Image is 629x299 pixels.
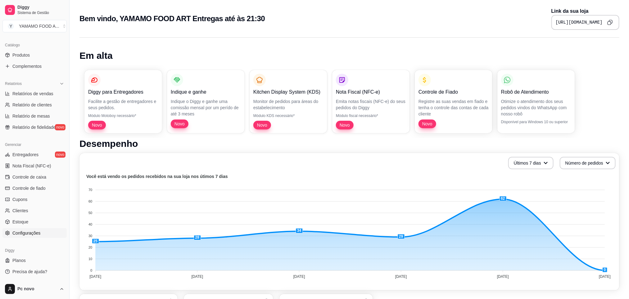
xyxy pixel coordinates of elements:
pre: [URL][DOMAIN_NAME] [556,19,603,26]
tspan: 0 [90,269,92,272]
a: Complementos [2,61,67,71]
div: YAMAMO FOOD A ... [19,23,59,29]
a: Estoque [2,217,67,227]
p: Emita notas fiscais (NFC-e) do seus pedidos do Diggy [336,98,406,111]
a: DiggySistema de Gestão [2,2,67,17]
text: Você está vendo os pedidos recebidos na sua loja nos útimos 7 dias [86,174,228,179]
tspan: 60 [88,199,92,203]
a: Nota Fiscal (NFC-e) [2,161,67,171]
h1: Em alta [79,50,619,61]
p: Link da sua loja [551,7,619,15]
span: Relatórios [5,81,22,86]
button: Controle de FiadoRegistre as suas vendas em fiado e tenha o controle das contas de cada clienteNovo [415,70,492,133]
span: Relatório de mesas [12,113,50,119]
p: Módulo KDS necessário* [253,113,324,118]
span: Controle de fiado [12,185,46,191]
button: Select a team [2,20,67,32]
a: Configurações [2,228,67,238]
span: Configurações [12,230,40,236]
div: Catálogo [2,40,67,50]
span: Precisa de ajuda? [12,269,47,275]
span: Novo [337,122,352,128]
button: Número de pedidos [560,157,616,169]
a: Controle de fiado [2,183,67,193]
a: Precisa de ajuda? [2,267,67,277]
a: Relatórios de vendas [2,89,67,99]
tspan: [DATE] [599,274,611,279]
p: Nota Fiscal (NFC-e) [336,88,406,96]
p: Kitchen Display System (KDS) [253,88,324,96]
div: Diggy [2,245,67,255]
span: Clientes [12,208,28,214]
span: Controle de caixa [12,174,46,180]
a: Controle de caixa [2,172,67,182]
button: Indique e ganheIndique o Diggy e ganhe uma comissão mensal por um perído de até 3 mesesNovo [167,70,245,133]
tspan: [DATE] [395,274,407,279]
div: Gerenciar [2,140,67,150]
span: Planos [12,257,26,264]
button: Robô de AtendimentoOtimize o atendimento dos seus pedidos vindos do WhatsApp com nosso robôDispon... [497,70,575,133]
button: Copy to clipboard [605,17,615,27]
button: Nota Fiscal (NFC-e)Emita notas fiscais (NFC-e) do seus pedidos do DiggyMódulo fiscal necessário*Novo [332,70,410,133]
a: Produtos [2,50,67,60]
span: Estoque [12,219,28,225]
tspan: 50 [88,211,92,215]
p: Controle de Fiado [419,88,489,96]
span: Novo [255,122,270,128]
tspan: 70 [88,188,92,192]
span: Novo [172,121,187,127]
span: Relatórios de vendas [12,91,53,97]
a: Planos [2,255,67,265]
a: Relatório de clientes [2,100,67,110]
p: Indique e ganhe [171,88,241,96]
button: Kitchen Display System (KDS)Monitor de pedidos para áreas do estabelecimentoMódulo KDS necessário... [250,70,327,133]
span: Diggy [17,5,64,10]
p: Disponível para Windows 10 ou superior [501,119,571,124]
p: Otimize o atendimento dos seus pedidos vindos do WhatsApp com nosso robô [501,98,571,117]
tspan: 10 [88,257,92,261]
a: Entregadoresnovo [2,150,67,160]
p: Registre as suas vendas em fiado e tenha o controle das contas de cada cliente [419,98,489,117]
p: Indique o Diggy e ganhe uma comissão mensal por um perído de até 3 meses [171,98,241,117]
span: Relatório de fidelidade [12,124,56,130]
span: Novo [420,121,435,127]
span: Y [8,23,14,29]
button: Últimos 7 dias [508,157,554,169]
tspan: [DATE] [293,274,305,279]
button: Pc novo [2,282,67,297]
tspan: [DATE] [192,274,203,279]
p: Facilite a gestão de entregadores e seus pedidos. [88,98,158,111]
span: Entregadores [12,152,38,158]
p: Robô de Atendimento [501,88,571,96]
span: Complementos [12,63,42,69]
h1: Desempenho [79,138,619,149]
p: Módulo fiscal necessário* [336,113,406,118]
a: Relatório de mesas [2,111,67,121]
span: Produtos [12,52,30,58]
span: Nota Fiscal (NFC-e) [12,163,51,169]
p: Módulo Motoboy necessário* [88,113,158,118]
tspan: [DATE] [497,274,509,279]
tspan: 30 [88,234,92,238]
p: Diggy para Entregadores [88,88,158,96]
h2: Bem vindo, YAMAMO FOOD ART Entregas até às 21:30 [79,14,265,24]
span: Novo [89,122,105,128]
a: Relatório de fidelidadenovo [2,122,67,132]
button: Diggy para EntregadoresFacilite a gestão de entregadores e seus pedidos.Módulo Motoboy necessário... [84,70,162,133]
p: Monitor de pedidos para áreas do estabelecimento [253,98,324,111]
span: Pc novo [17,286,57,292]
tspan: [DATE] [89,274,101,279]
span: Relatório de clientes [12,102,52,108]
a: Cupons [2,194,67,204]
a: Clientes [2,206,67,216]
span: Sistema de Gestão [17,10,64,15]
span: Cupons [12,196,27,203]
tspan: 20 [88,245,92,249]
tspan: 40 [88,222,92,226]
